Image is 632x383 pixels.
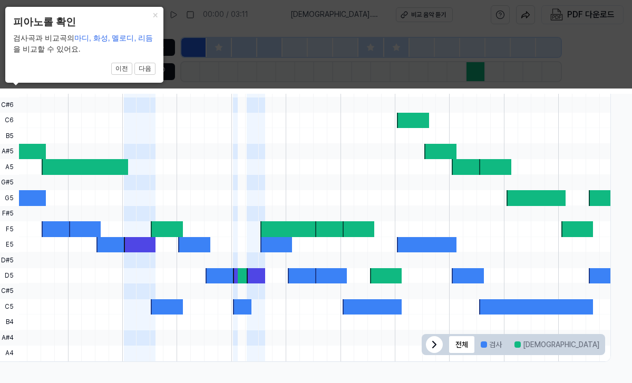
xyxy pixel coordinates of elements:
[508,336,606,353] button: [DEMOGRAPHIC_DATA]
[13,33,155,55] div: 검사곡과 비교곡의 을 비교할 수 있어요.
[147,7,163,22] button: Close
[134,63,155,75] button: 다음
[474,336,508,353] button: 검사
[74,34,153,42] span: 마디, 화성, 멜로디, 리듬
[111,63,132,75] button: 이전
[13,15,155,30] header: 피아노롤 확인
[449,336,474,353] button: 전체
